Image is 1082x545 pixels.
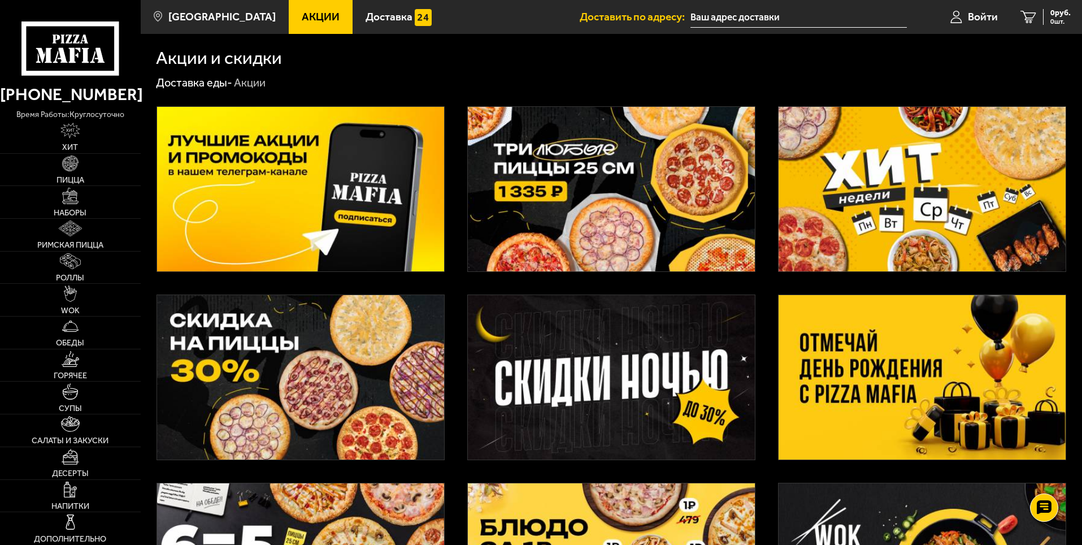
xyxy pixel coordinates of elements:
span: Десерты [52,469,89,477]
h1: Акции и скидки [156,49,282,67]
span: [GEOGRAPHIC_DATA] [168,11,276,22]
a: Доставка еды- [156,76,232,89]
span: Хит [62,143,78,151]
span: 0 руб. [1050,9,1071,17]
input: Ваш адрес доставки [690,7,907,28]
span: Римская пицца [37,241,103,249]
span: Доставить по адресу: [580,11,690,22]
span: Пицца [57,176,84,184]
img: 15daf4d41897b9f0e9f617042186c801.svg [415,9,432,26]
span: Салаты и закуски [32,436,108,444]
span: Наборы [54,209,86,217]
span: Напитки [51,502,89,510]
span: Супы [59,404,82,412]
span: 0 шт. [1050,18,1071,25]
span: Акции [302,11,340,22]
span: Обеды [56,339,84,347]
div: Акции [234,76,266,90]
span: Дополнительно [34,535,106,543]
span: Войти [968,11,998,22]
span: Горячее [54,371,87,379]
span: Доставка [366,11,412,22]
span: Роллы [56,274,84,282]
span: WOK [61,306,80,314]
